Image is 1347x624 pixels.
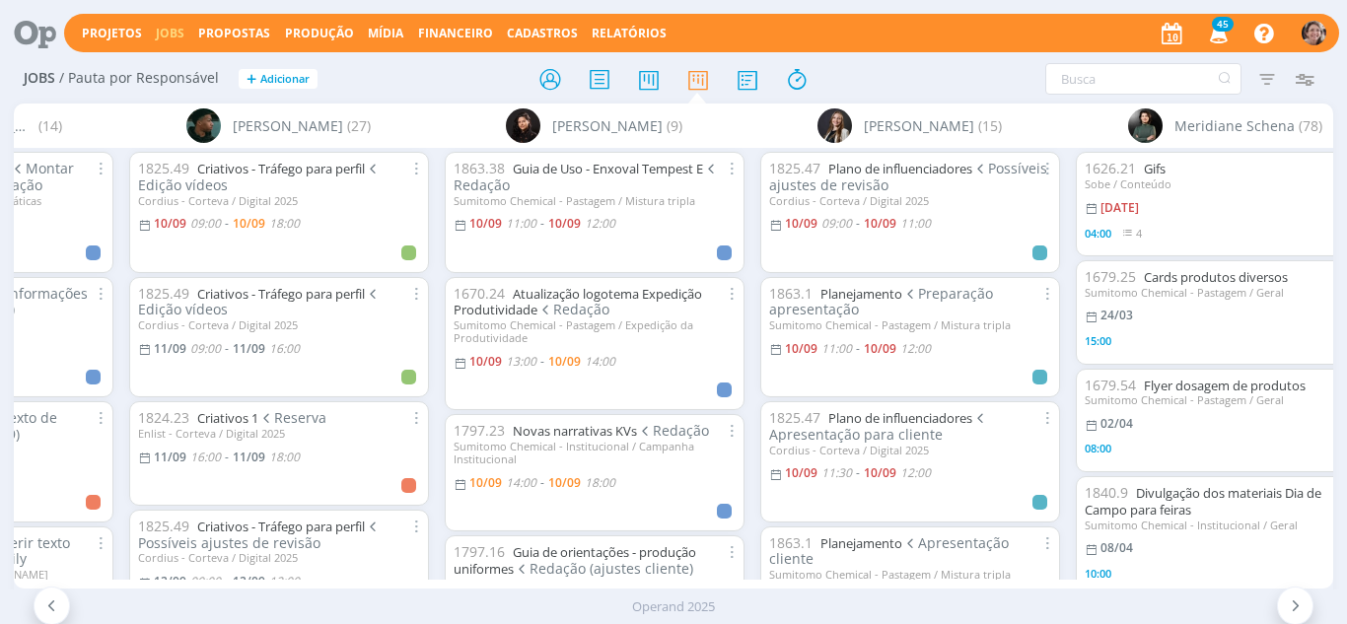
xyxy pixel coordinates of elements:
[501,26,584,41] button: Cadastros
[585,215,615,232] : 12:00
[548,353,581,370] : 10/09
[454,285,702,319] a: Atualização logotema Expedição Produtividade
[1085,566,1111,581] span: 10:00
[864,215,896,232] : 10/09
[285,25,354,41] a: Produção
[150,26,190,41] button: Jobs
[138,318,420,331] div: Cordius - Corteva / Digital 2025
[59,70,219,87] span: / Pauta por Responsável
[769,194,1051,207] div: Cordius - Corteva / Digital 2025
[454,421,505,440] span: 1797.23
[1085,333,1111,348] span: 15:00
[821,215,852,232] : 09:00
[138,517,382,552] span: Possíveis ajustes de revisão
[1045,63,1241,95] input: Busca
[820,534,902,552] a: Planejamento
[785,215,817,232] : 10/09
[506,353,536,370] : 13:00
[1174,115,1295,136] span: Meridiane Schena
[1144,377,1306,394] a: Flyer dosagem de produtos
[198,25,270,41] span: Propostas
[785,340,817,357] : 10/09
[197,518,365,535] a: Criativos - Tráfego para perfil
[197,285,365,303] a: Criativos - Tráfego para perfil
[154,449,186,465] : 11/09
[864,340,896,357] : 10/09
[454,542,505,561] span: 1797.16
[821,464,852,481] : 11:30
[506,108,540,143] img: L
[507,25,578,41] span: Cadastros
[225,343,229,355] : -
[506,474,536,491] : 14:00
[269,573,300,589] : 12:00
[769,408,989,444] span: Apresentação para cliente
[469,215,502,232] : 10/09
[856,218,860,230] : -
[1085,441,1111,455] span: 08:00
[225,451,229,463] : -
[279,26,360,41] button: Produção
[828,160,972,177] a: Plano de influenciadores
[769,568,1051,581] div: Sumitomo Chemical - Pastagem / Mistura tripla
[864,115,974,136] span: [PERSON_NAME]
[138,517,189,535] span: 1825.49
[1301,16,1327,50] button: A
[537,300,610,318] span: Redação
[540,477,544,489] : -
[1085,226,1111,241] span: 04:00
[469,353,502,370] : 10/09
[225,218,229,230] : -
[233,115,343,136] span: [PERSON_NAME]
[585,474,615,491] : 18:00
[514,559,694,578] span: Redação (ajustes cliente)
[269,215,300,232] : 18:00
[769,159,820,177] span: 1825.47
[820,285,902,303] a: Planejamento
[190,573,221,589] : 09:00
[552,115,663,136] span: [PERSON_NAME]
[454,578,736,603] div: Sumitomo Chemical - Institucional / Campanha Institucional
[247,69,256,90] span: +
[192,26,276,41] button: Propostas
[1085,267,1136,286] span: 1679.25
[769,533,813,552] span: 1863.1
[785,464,817,481] : 10/09
[548,215,581,232] : 10/09
[154,215,186,232] : 10/09
[1085,484,1321,519] a: Divulgação dos materiais Dia de Campo para feiras
[769,318,1051,331] div: Sumitomo Chemical - Pastagem / Mistura tripla
[1100,307,1133,323] : 24/03
[1100,539,1133,556] : 08/04
[154,573,186,589] : 12/09
[190,340,221,357] : 09:00
[138,159,382,194] span: Edição vídeos
[769,284,813,303] span: 1863.1
[769,408,820,427] span: 1825.47
[585,353,615,370] : 14:00
[233,215,265,232] : 10/09
[362,26,409,41] button: Mídia
[239,69,318,90] button: +Adicionar
[197,160,365,177] a: Criativos - Tráfego para perfil
[368,25,403,41] a: Mídia
[769,533,1010,569] span: Apresentação cliente
[637,421,710,440] span: Redação
[347,115,371,136] span: (27)
[258,408,327,427] span: Reserva
[821,340,852,357] : 11:00
[1197,16,1238,51] button: 45
[513,422,637,440] a: Novas narrativas KVs
[900,215,931,232] : 11:00
[454,159,505,177] span: 1863.38
[548,474,581,491] : 10/09
[769,444,1051,456] div: Cordius - Corteva / Digital 2025
[856,467,860,479] : -
[540,218,544,230] : -
[454,543,696,578] a: Guia de orientações - produção uniformes
[1144,268,1288,286] a: Cards produtos diversos
[864,464,896,481] : 10/09
[190,449,221,465] : 16:00
[769,159,1048,194] span: Possíveis ajustes de revisão
[38,115,62,136] span: (14)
